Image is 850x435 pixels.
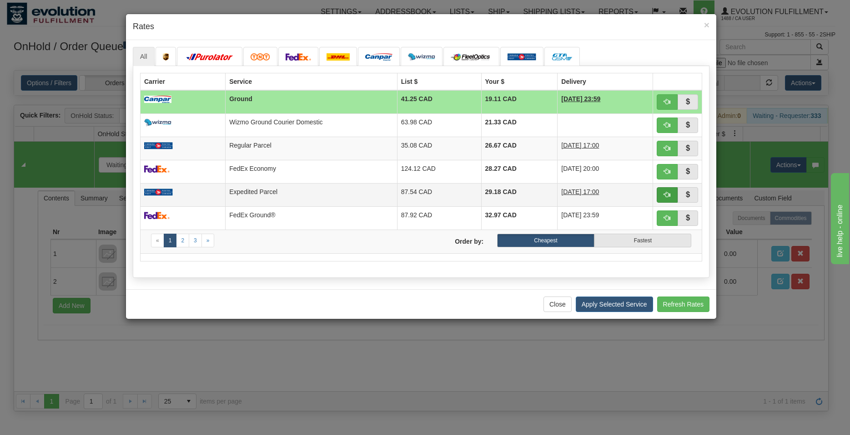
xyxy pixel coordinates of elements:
td: 35.08 CAD [397,137,481,160]
a: 2 [176,234,189,247]
button: Apply Selected Service [576,297,653,312]
img: wizmo.png [144,119,171,126]
td: 3 Days [558,137,653,160]
td: 29.18 CAD [481,183,558,206]
img: Canada_post.png [508,53,536,61]
td: Ground [226,90,397,114]
img: purolator.png [184,53,235,61]
span: [DATE] 23:59 [561,211,599,219]
th: Carrier [141,73,226,90]
span: [DATE] 20:00 [561,165,599,172]
button: Close [543,297,572,312]
span: [DATE] 17:00 [561,142,599,149]
span: [DATE] 17:00 [561,188,599,195]
th: Your $ [481,73,558,90]
a: 3 [189,234,202,247]
img: campar.png [365,53,392,61]
td: 28.27 CAD [481,160,558,183]
th: List $ [397,73,481,90]
span: [DATE] 23:59 [561,95,600,102]
td: 19.11 CAD [481,90,558,114]
img: tnt.png [251,53,270,61]
td: 32.97 CAD [481,206,558,230]
img: CarrierLogo_10182.png [451,53,492,61]
td: 87.54 CAD [397,183,481,206]
img: FedEx.png [144,165,170,173]
td: FedEx Economy [226,160,397,183]
td: 21.33 CAD [481,113,558,137]
img: FedEx.png [144,212,170,219]
a: All [133,47,155,66]
td: 124.12 CAD [397,160,481,183]
a: 1 [164,234,177,247]
th: Service [226,73,397,90]
td: Regular Parcel [226,137,397,160]
img: Canada_post.png [144,189,173,196]
a: Next [201,234,215,247]
img: CarrierLogo_10191.png [552,53,573,61]
span: » [206,237,210,244]
img: wizmo.png [408,53,435,61]
span: « [156,237,159,244]
img: ups.png [163,53,169,61]
span: × [704,20,709,30]
h4: Rates [133,21,709,33]
td: 63.98 CAD [397,113,481,137]
iframe: chat widget [829,171,849,264]
img: Canada_post.png [144,142,173,149]
a: Previous [151,234,164,247]
img: FedEx.png [286,53,311,61]
td: 41.25 CAD [397,90,481,114]
button: Close [704,20,709,30]
td: 87.92 CAD [397,206,481,230]
td: Expedited Parcel [226,183,397,206]
img: campar.png [144,96,171,103]
td: FedEx Ground® [226,206,397,230]
div: live help - online [7,5,84,16]
label: Order by: [421,234,490,246]
label: Cheapest [497,234,594,247]
button: Refresh Rates [657,297,709,312]
td: 2 Days [558,183,653,206]
td: 2 Days [558,90,653,114]
td: Wizmo Ground Courier Domestic [226,113,397,137]
img: dhl.png [327,53,350,61]
th: Delivery [558,73,653,90]
label: Fastest [594,234,691,247]
td: 26.67 CAD [481,137,558,160]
